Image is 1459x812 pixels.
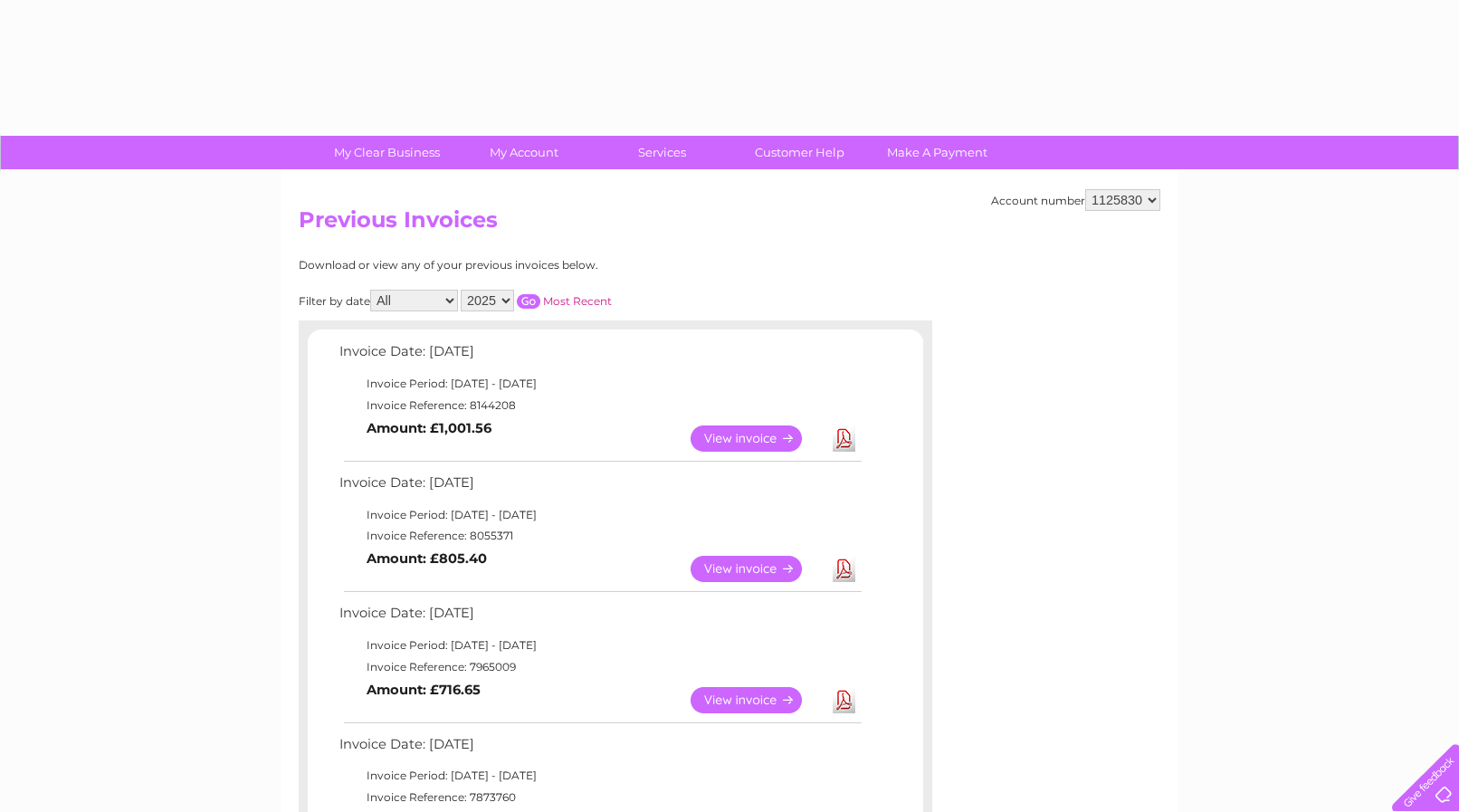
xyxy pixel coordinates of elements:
[335,732,864,766] td: Invoice Date: [DATE]
[299,290,774,311] div: Filter by date
[367,550,487,567] b: Amount: £805.40
[299,207,1160,242] h2: Previous Invoices
[725,136,874,169] a: Customer Help
[335,601,864,635] td: Invoice Date: [DATE]
[335,339,864,373] td: Invoice Date: [DATE]
[312,136,462,169] a: My Clear Business
[335,765,864,787] td: Invoice Period: [DATE] - [DATE]
[691,425,824,452] a: View
[367,420,491,436] b: Amount: £1,001.56
[335,525,864,547] td: Invoice Reference: 8055371
[335,656,864,678] td: Invoice Reference: 7965009
[833,687,855,713] a: Download
[335,635,864,656] td: Invoice Period: [DATE] - [DATE]
[335,373,864,395] td: Invoice Period: [DATE] - [DATE]
[833,425,855,452] a: Download
[335,471,864,504] td: Invoice Date: [DATE]
[691,687,824,713] a: View
[367,682,481,698] b: Amount: £716.65
[991,189,1160,211] div: Account number
[335,787,864,808] td: Invoice Reference: 7873760
[299,259,774,272] div: Download or view any of your previous invoices below.
[335,504,864,526] td: Invoice Period: [DATE] - [DATE]
[543,294,612,308] a: Most Recent
[691,556,824,582] a: View
[833,556,855,582] a: Download
[335,395,864,416] td: Invoice Reference: 8144208
[587,136,737,169] a: Services
[863,136,1012,169] a: Make A Payment
[450,136,599,169] a: My Account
